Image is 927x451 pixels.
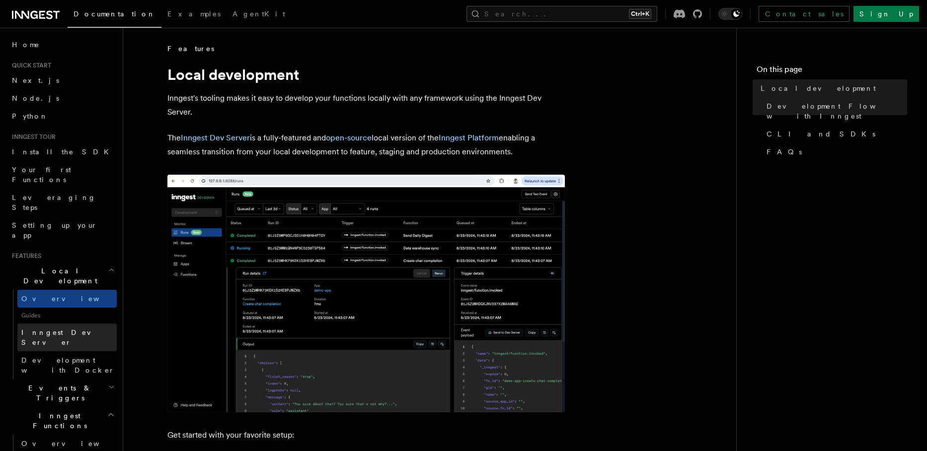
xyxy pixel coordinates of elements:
a: Inngest Dev Server [181,133,250,142]
img: The Inngest Dev Server on the Functions page [167,175,565,412]
a: Development Flow with Inngest [763,97,907,125]
a: Inngest Platform [439,133,499,142]
a: Development with Docker [17,351,117,379]
a: Setting up your app [8,216,117,244]
kbd: Ctrl+K [629,9,651,19]
span: Guides [17,308,117,323]
a: FAQs [763,143,907,161]
a: Documentation [68,3,161,28]
a: AgentKit [227,3,291,27]
a: Sign Up [853,6,919,22]
span: Your first Functions [12,166,71,184]
a: Contact sales [759,6,850,22]
span: Inngest tour [8,133,56,141]
a: Inngest Dev Server [17,323,117,351]
span: Local Development [8,266,108,286]
a: Next.js [8,71,117,89]
button: Toggle dark mode [718,8,742,20]
span: Overview [21,440,124,448]
button: Inngest Functions [8,407,117,435]
span: AgentKit [232,10,285,18]
span: Leveraging Steps [12,193,96,211]
span: Features [8,252,41,260]
span: Quick start [8,62,51,69]
span: FAQs [767,147,802,157]
span: Next.js [12,76,59,84]
a: Leveraging Steps [8,189,117,216]
a: Install the SDK [8,143,117,161]
button: Local Development [8,262,117,290]
span: Install the SDK [12,148,115,156]
a: Python [8,107,117,125]
a: open-source [326,133,372,142]
p: Inngest's tooling makes it easy to develop your functions locally with any framework using the In... [167,91,565,119]
a: Overview [17,290,117,308]
span: Inngest Functions [8,411,107,431]
p: The is a fully-featured and local version of the enabling a seamless transition from your local d... [167,131,565,159]
h4: On this page [757,64,907,79]
span: Documentation [74,10,155,18]
button: Events & Triggers [8,379,117,407]
span: Development with Docker [21,356,115,374]
div: Local Development [8,290,117,379]
a: Node.js [8,89,117,107]
span: Events & Triggers [8,383,108,403]
a: CLI and SDKs [763,125,907,143]
span: CLI and SDKs [767,129,875,139]
span: Examples [167,10,221,18]
button: Search...Ctrl+K [466,6,657,22]
h1: Local development [167,65,565,83]
span: Development Flow with Inngest [767,101,907,121]
span: Overview [21,295,124,303]
span: Local development [761,83,876,93]
span: Setting up your app [12,221,97,239]
span: Home [12,40,40,50]
p: Get started with your favorite setup: [167,428,565,442]
a: Your first Functions [8,161,117,189]
span: Node.js [12,94,59,102]
span: Inngest Dev Server [21,328,106,346]
a: Home [8,36,117,54]
span: Features [167,44,214,54]
a: Examples [161,3,227,27]
a: Local development [757,79,907,97]
span: Python [12,112,48,120]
